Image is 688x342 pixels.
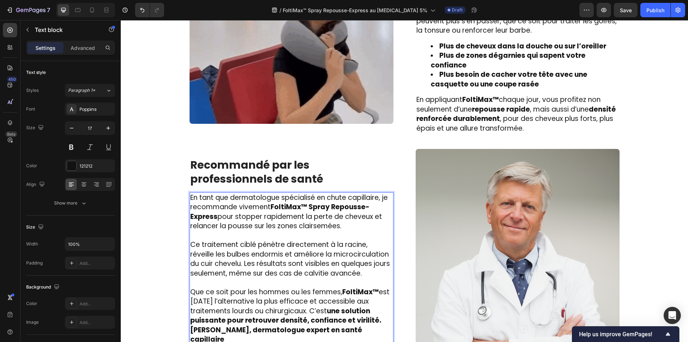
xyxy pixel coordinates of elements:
[295,129,499,333] img: gempages_540190890933617569-d473a1f8-71fa-426f-862d-39570dbb8d53.png
[135,3,164,17] div: Undo/Redo
[70,267,269,305] span: Que ce soit pour les hommes ou les femmes, est [DATE] l’alternative la plus efficace et accessibl...
[70,182,249,201] strong: FoltiMax™ Spray Repousse-Express
[26,260,43,266] div: Padding
[26,222,45,232] div: Size
[26,282,61,292] div: Background
[310,31,465,50] strong: Plus de zones dégarnies qui sapent votre confiance
[54,200,87,207] div: Show more
[71,44,95,52] p: Advanced
[26,319,39,325] div: Image
[310,50,467,69] strong: Plus besoin de cacher votre tête avec une casquette ou une coupe rasée
[26,241,38,247] div: Width
[80,163,113,169] div: 121212
[283,6,427,14] span: FoltiMax™ Spray Repousse-Express au [MEDICAL_DATA] 5%
[70,220,269,258] span: Ce traitement ciblé pénètre directement à la racine, réveille les bulbes endormis et améliore la ...
[319,21,486,31] strong: Plus de cheveux dans la douche ou sur l’oreiller
[69,172,273,325] div: Rich Text Editor. Editing area: main
[70,137,202,167] strong: Recommandé par les professionnels de santé
[664,307,681,324] div: Open Intercom Messenger
[68,87,95,94] span: Paragraph 1*
[70,138,272,166] p: ⁠⁠⁠⁠⁠⁠⁠
[70,305,242,324] strong: [PERSON_NAME], dermatologue expert en santé capillaire
[80,260,113,267] div: Add...
[296,75,495,113] span: En appliquant chaque jour, vous profitez non seulement d’une , mais aussi d’une , pour des cheveu...
[279,6,281,14] span: /
[80,106,113,113] div: Poppins
[65,238,115,250] input: Auto
[351,84,409,94] strong: repousse rapide
[614,3,637,17] button: Save
[26,197,115,210] button: Show more
[296,84,495,104] strong: densité renforcée durablement
[80,319,113,326] div: Add...
[35,25,96,34] p: Text block
[26,69,46,76] div: Text style
[70,286,261,305] strong: une solution puissante pour retrouver densité, confiance et virilité.
[65,84,115,97] button: Paragraph 1*
[640,3,670,17] button: Publish
[70,173,267,211] span: En tant que dermatologue spécialisé en chute capillaire, je recommande vivement pour stopper rapi...
[620,7,632,13] span: Save
[69,137,273,167] h2: Rich Text Editor. Editing area: main
[26,123,45,133] div: Size
[5,131,17,137] div: Beta
[579,330,672,338] button: Show survey - Help us improve GemPages!
[26,300,37,307] div: Color
[26,87,39,94] div: Styles
[7,76,17,82] div: 450
[26,106,35,112] div: Font
[26,163,37,169] div: Color
[221,267,258,277] strong: FoltiMax™
[121,20,688,342] iframe: Design area
[3,3,53,17] button: 7
[80,301,113,307] div: Add...
[341,75,378,84] strong: FoltiMax™
[26,180,46,189] div: Align
[35,44,56,52] p: Settings
[579,331,664,338] span: Help us improve GemPages!
[452,7,463,13] span: Draft
[47,6,50,14] p: 7
[646,6,664,14] div: Publish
